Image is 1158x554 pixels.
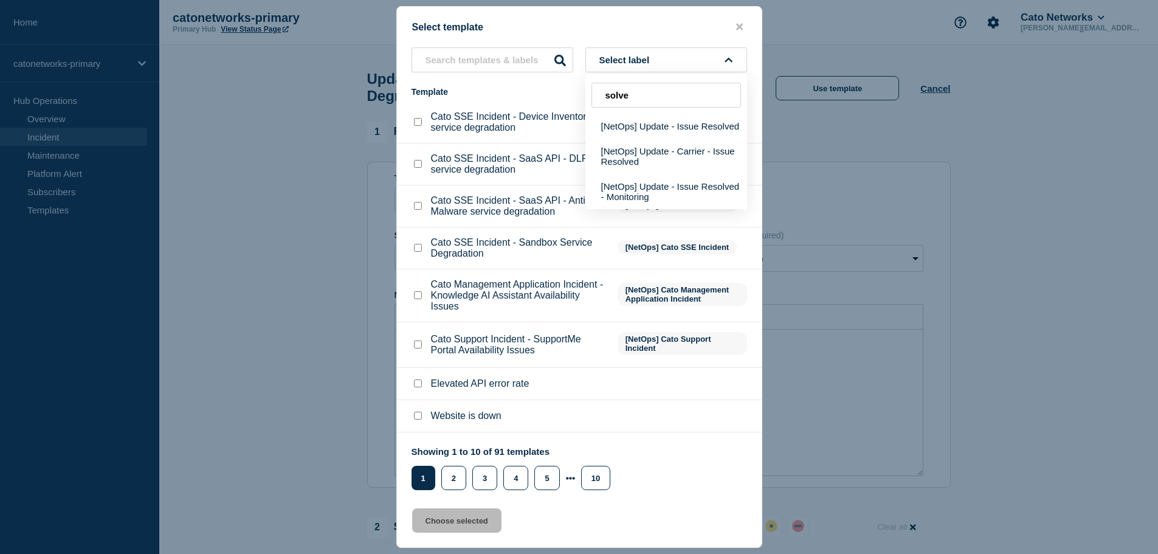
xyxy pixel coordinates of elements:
[618,240,737,254] span: [NetOps] Cato SSE Incident
[414,118,422,126] input: Cato SSE Incident - Device Inventory service degradation checkbox
[503,466,528,490] button: 4
[618,332,747,355] span: [NetOps] Cato Support Incident
[472,466,497,490] button: 3
[599,55,655,65] span: Select label
[431,279,605,312] p: Cato Management Application Incident - Knowledge AI Assistant Availability Issues
[431,334,605,356] p: Cato Support Incident - SupportMe Portal Availability Issues
[412,47,573,72] input: Search templates & labels
[431,195,605,217] p: Cato SSE Incident - SaaS API - Anti-Malware service degradation
[412,446,617,457] p: Showing 1 to 10 of 91 templates
[414,291,422,299] input: Cato Management Application Incident - Knowledge AI Assistant Availability Issues checkbox
[585,47,747,72] button: Select label
[412,508,501,533] button: Choose selected
[534,466,559,490] button: 5
[414,244,422,252] input: Cato SSE Incident - Sandbox Service Degradation checkbox
[585,114,747,139] button: [NetOps] Update - Issue Resolved
[585,174,747,209] button: [NetOps] Update - Issue Resolved - Monitoring
[414,412,422,420] input: Website is down checkbox
[732,21,746,33] button: close button
[431,111,605,133] p: Cato SSE Incident - Device Inventory service degradation
[431,410,501,421] p: Website is down
[414,341,422,348] input: Cato Support Incident - SupportMe Portal Availability Issues checkbox
[441,466,466,490] button: 2
[585,139,747,174] button: [NetOps] Update - Carrier - Issue Resolved
[414,160,422,168] input: Cato SSE Incident - SaaS API - DLP service degradation checkbox
[581,466,610,490] button: 10
[618,283,747,306] span: [NetOps] Cato Management Application Incident
[412,87,605,97] div: Template
[397,21,762,33] div: Select template
[591,83,741,108] input: Search labels
[412,466,435,490] button: 1
[414,379,422,387] input: Elevated API error rate checkbox
[431,237,605,259] p: Cato SSE Incident - Sandbox Service Degradation
[414,202,422,210] input: Cato SSE Incident - SaaS API - Anti-Malware service degradation checkbox
[431,153,605,175] p: Cato SSE Incident - SaaS API - DLP service degradation
[431,378,529,389] p: Elevated API error rate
